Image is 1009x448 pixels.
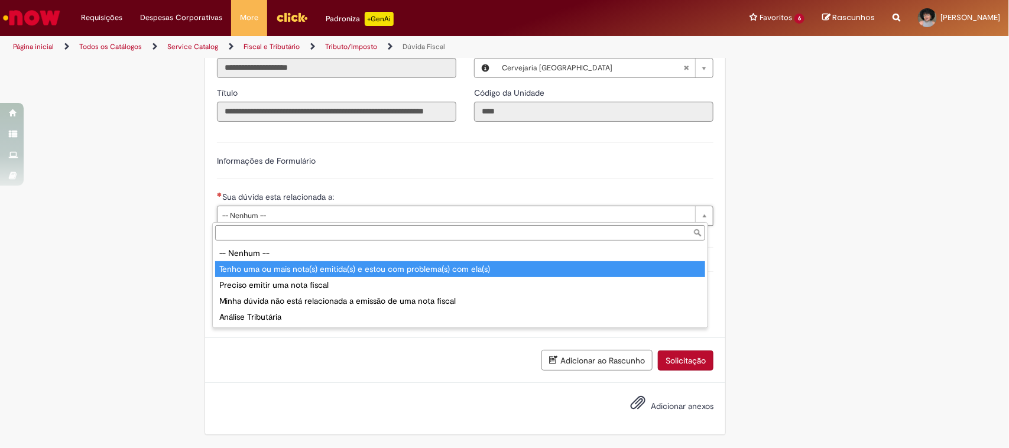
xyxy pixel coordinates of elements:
ul: Sua dúvida esta relacionada a: [213,243,708,327]
div: Preciso emitir uma nota fiscal [215,277,705,293]
div: -- Nenhum -- [215,245,705,261]
div: Minha dúvida não está relacionada a emissão de uma nota fiscal [215,293,705,309]
div: Análise Tributária [215,309,705,325]
div: Tenho uma ou mais nota(s) emitida(s) e estou com problema(s) com ela(s) [215,261,705,277]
